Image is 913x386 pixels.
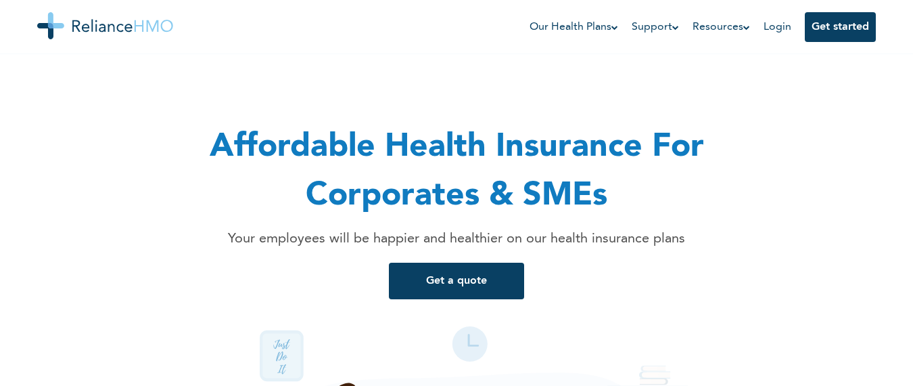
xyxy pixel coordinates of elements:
a: Our Health Plans [530,19,618,35]
a: Resources [693,19,750,35]
button: Get started [805,12,876,42]
h1: Affordable Health Insurance For Corporates & SMEs [118,123,795,221]
a: Login [764,22,791,33]
a: Support [632,19,679,35]
img: Reliance HMO's Logo [37,12,173,39]
p: Your employees will be happier and healthier on our health insurance plans [152,229,761,249]
button: Get a quote [389,263,524,299]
